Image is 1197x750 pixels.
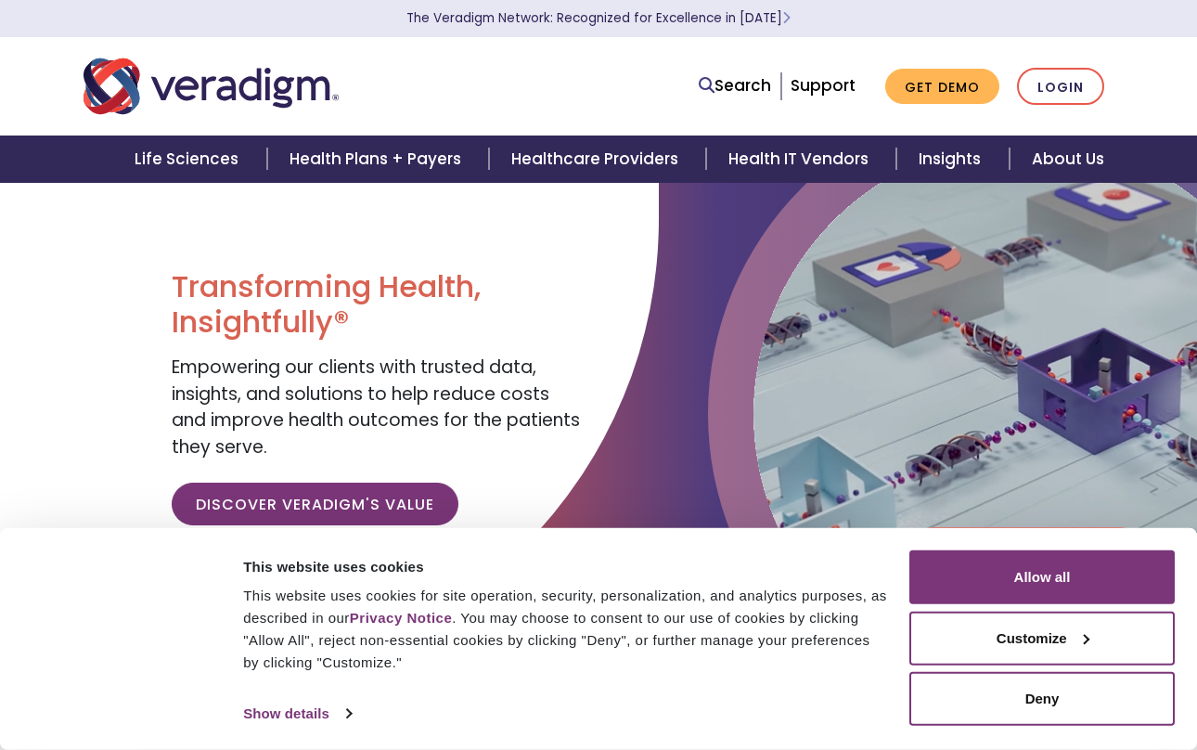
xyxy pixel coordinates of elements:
button: Allow all [909,550,1175,604]
a: Login [1017,68,1104,106]
a: Life Sciences [112,136,266,183]
a: Privacy Notice [350,610,452,626]
a: Discover Veradigm's Value [172,483,458,525]
a: Health IT Vendors [706,136,896,183]
a: The Veradigm Network: Recognized for Excellence in [DATE]Learn More [406,9,791,27]
a: Show details [243,700,351,728]
span: Learn More [782,9,791,27]
a: Search [699,73,771,98]
a: Healthcare Providers [489,136,706,183]
h1: Transforming Health, Insightfully® [172,269,585,341]
div: This website uses cookies [243,555,888,577]
a: Insights [896,136,1009,183]
a: Health Plans + Payers [267,136,489,183]
div: This website uses cookies for site operation, security, personalization, and analytics purposes, ... [243,585,888,674]
a: Support [791,74,856,97]
a: About Us [1010,136,1126,183]
button: Deny [909,672,1175,726]
span: Empowering our clients with trusted data, insights, and solutions to help reduce costs and improv... [172,355,580,459]
a: Get Demo [885,69,999,105]
img: Veradigm logo [84,56,339,117]
button: Customize [909,611,1175,665]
